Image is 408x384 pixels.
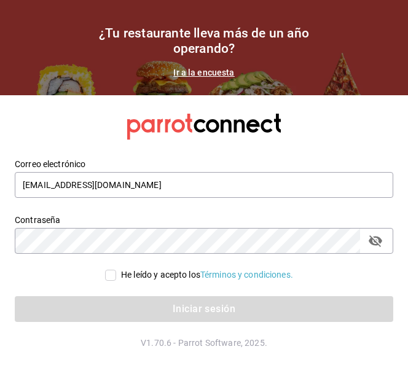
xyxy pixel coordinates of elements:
[15,172,393,198] input: Ingresa tu correo electrónico
[173,68,234,77] a: Ir a la encuesta
[365,230,386,251] button: passwordField
[15,216,393,224] label: Contraseña
[15,337,393,349] p: V1.70.6 - Parrot Software, 2025.
[81,26,327,57] h1: ¿Tu restaurante lleva más de un año operando?
[15,160,393,168] label: Correo electrónico
[121,268,293,281] div: He leído y acepto los
[200,270,293,280] a: Términos y condiciones.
